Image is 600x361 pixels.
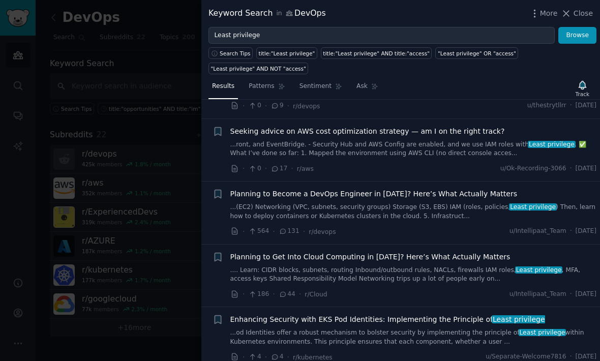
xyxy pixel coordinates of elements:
span: · [265,163,267,174]
span: · [243,163,245,174]
span: · [570,227,572,236]
span: Least privilege [515,266,562,274]
a: Enhancing Security with EKS Pod Identities: Implementing the Principle ofLeast privilege [230,314,545,325]
span: · [287,101,289,111]
div: title:"Least privilege" [259,50,315,57]
a: Patterns [245,78,288,99]
span: r/kubernetes [293,354,333,361]
span: · [570,164,572,173]
span: 131 [279,227,299,236]
span: 564 [248,227,269,236]
span: · [273,289,275,299]
span: u/thestrytllrr [527,101,566,110]
span: Patterns [249,82,274,91]
a: ...(EC2) Networking (VPC, subnets, security groups) Storage (S3, EBS) IAM (roles, policies,Least ... [230,203,597,221]
span: · [265,101,267,111]
span: r/aws [297,165,314,172]
span: · [243,289,245,299]
button: Close [561,8,593,19]
span: · [303,226,305,237]
span: Least privilege [519,329,566,336]
span: 186 [248,290,269,299]
a: Planning to Become a DevOps Engineer in [DATE]? Here’s What Actually Matters [230,189,517,199]
a: "Least privilege" OR "access" [435,47,518,59]
button: Search Tips [208,47,253,59]
a: title:"Least privilege" AND title:"access" [321,47,432,59]
div: "Least privilege" OR "access" [438,50,516,57]
span: Enhancing Security with EKS Pod Identities: Implementing the Principle of [230,314,545,325]
a: title:"Least privilege" [256,47,317,59]
span: Close [574,8,593,19]
span: [DATE] [576,290,596,299]
span: r/Cloud [305,291,327,298]
span: Least privilege [528,141,575,148]
a: Planning to Get Into Cloud Computing in [DATE]? Here’s What Actually Matters [230,252,511,262]
span: · [570,101,572,110]
span: u/Intellipaat_Team [509,227,566,236]
div: title:"Least privilege" AND title:"access" [323,50,430,57]
button: Browse [558,27,596,44]
span: r/devops [309,228,336,235]
span: · [273,226,275,237]
input: Try a keyword related to your business [208,27,555,44]
span: in [276,9,282,18]
span: · [299,289,301,299]
span: Results [212,82,234,91]
span: 17 [271,164,287,173]
div: Keyword Search DevOps [208,7,326,20]
span: [DATE] [576,164,596,173]
span: · [291,163,293,174]
span: u/Intellipaat_Team [509,290,566,299]
button: More [529,8,558,19]
span: Least privilege [492,315,546,323]
a: "Least privilege" AND NOT "access" [208,63,308,74]
a: ...ront, and EventBridge. - Security Hub and AWS Config are enabled, and we use IAM roles withLea... [230,140,597,158]
span: 0 [248,101,261,110]
span: More [540,8,558,19]
div: "Least privilege" AND NOT "access" [211,65,306,72]
span: Ask [356,82,368,91]
button: Track [572,78,593,99]
span: [DATE] [576,227,596,236]
span: 9 [271,101,283,110]
span: 0 [248,164,261,173]
span: [DATE] [576,101,596,110]
a: Sentiment [296,78,346,99]
span: 44 [279,290,295,299]
span: r/devops [293,103,320,110]
span: Search Tips [220,50,251,57]
a: .... Learn: CIDR blocks, subnets, routing Inbound/outbound rules, NACLs, firewalls IAM roles,Leas... [230,266,597,284]
span: u/Ok-Recording-3066 [500,164,566,173]
a: Seeking advice on AWS cost optimization strategy — am I on the right track? [230,126,505,137]
span: Least privilege [509,203,556,210]
span: Sentiment [299,82,332,91]
div: Track [576,91,589,98]
a: ...od Identities offer a robust mechanism to bolster security by implementing the principle ofLea... [230,328,597,346]
a: Ask [353,78,382,99]
a: Results [208,78,238,99]
span: · [243,101,245,111]
span: · [570,290,572,299]
span: · [243,226,245,237]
